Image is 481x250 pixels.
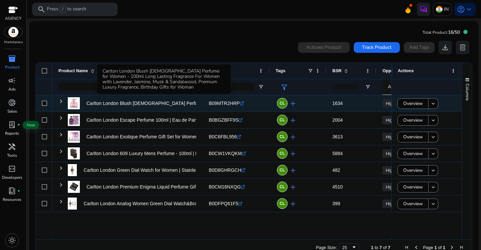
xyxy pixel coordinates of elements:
[398,68,414,73] span: Actions
[436,6,443,13] img: in.svg
[280,83,288,91] span: filter_alt
[403,113,423,127] span: Overview
[209,151,242,156] span: B0CW1VKQKM
[332,184,343,190] span: 4510
[258,84,264,90] button: Open Filter Menu
[397,148,429,159] button: Overview
[3,197,21,203] p: Resources
[209,117,238,123] span: B0BGZBFF9S
[87,97,277,110] p: Carlton London Blush [DEMOGRAPHIC_DATA] Perfume for Women - 100ml Long Lasting...
[382,149,398,158] a: High
[439,41,452,54] button: download
[68,114,80,126] img: 41adp3N9ZOL._SS40_.jpg
[404,245,410,250] div: First Page
[403,97,423,110] span: Overview
[443,245,445,250] span: 1
[332,68,341,73] span: BSR
[87,147,226,160] p: Carlton London 609 Luxury Mens Perfume - 100ml | Long Lasting...
[332,134,343,139] span: 3613
[430,184,436,190] mat-icon: keyboard_arrow_down
[332,117,343,123] span: 2004
[382,68,417,73] span: Opportunity Score
[374,245,378,250] span: to
[8,121,16,129] span: lab_profile
[434,245,437,250] span: 1
[4,27,22,37] img: amazon.svg
[2,174,22,180] p: Developers
[209,167,241,173] span: B0D8GHRGCH
[430,134,436,140] mat-icon: keyboard_arrow_down
[5,64,19,70] p: Product
[397,98,429,109] button: Overview
[382,116,398,124] a: High
[444,3,449,15] p: IN
[8,99,16,107] span: donut_small
[280,135,285,139] span: CL
[47,6,86,13] p: Press to search
[362,44,391,51] span: Track Product
[209,201,238,206] span: B0DFPQ61F5
[388,245,390,250] span: 7
[430,201,436,207] mat-icon: keyboard_arrow_down
[382,166,398,174] a: High
[5,15,21,21] p: AGENCY
[87,130,224,144] p: Carlton London Exotique Perfume Gift Set for Women - 4 x 30ml...
[84,163,219,177] p: Carlton London Green Dial Watch for Women | Stainless Steel |...
[4,40,23,45] p: Marketplace
[7,108,17,114] p: Sales
[68,97,80,109] img: 41-nIQW7+AL._SS40_.jpg
[332,151,343,156] span: 5884
[382,133,398,141] a: High
[441,43,449,51] span: download
[403,147,423,160] span: Overview
[68,164,77,176] img: 41s9QkoejTL._SX38_SY50_CR,0,0,38,50_.jpg
[68,147,80,159] img: 316q1N9hXoL._SS40_.jpg
[8,77,16,85] span: campaign
[209,184,241,190] span: B0CM16NXQG
[280,151,285,155] span: CL
[8,54,16,62] span: inventory_2
[430,117,436,123] mat-icon: keyboard_arrow_down
[332,101,343,106] span: 1634
[58,83,187,91] input: Product Name Filter Input
[342,245,351,250] div: 25
[365,84,370,90] button: Open Filter Menu
[8,86,16,92] p: Ads
[84,197,239,211] p: Carlton London Analog Women Green Dial Watch&Bracelet Set-Stainless...
[8,143,16,151] span: handyman
[379,245,382,250] span: 7
[8,236,16,244] span: light_mode
[87,180,228,194] p: Carlton London Premium Enigma Liquid Perfume Gift Set For Men...
[332,167,340,173] span: 482
[280,118,285,122] span: CL
[397,132,429,142] button: Overview
[17,190,20,192] span: fiber_manual_record
[280,185,285,189] span: CL
[68,198,77,210] img: 417tz-LHv+L._SX38_SY50_CR,0,0,38,50_.jpg
[280,202,285,206] span: CL
[397,115,429,126] button: Overview
[68,181,80,193] img: 31jvLK6LhNL._SS40_.jpg
[397,182,429,193] button: Overview
[448,29,460,35] span: 16/50
[383,245,387,250] span: of
[8,187,16,195] span: book_4
[280,168,285,172] span: CL
[465,5,473,13] span: keyboard_arrow_down
[382,183,398,191] a: High
[403,180,423,194] span: Overview
[289,116,297,124] span: add
[397,199,429,209] button: Overview
[289,166,297,174] span: add
[68,131,80,143] img: 41Z+8r+6uSL._SS40_.jpg
[430,101,436,107] mat-icon: keyboard_arrow_down
[397,165,429,176] button: Overview
[316,245,337,250] div: Page Size:
[209,134,237,139] span: B0C6FBL956
[382,200,398,208] a: High
[60,6,66,13] span: /
[5,130,19,136] p: Reports
[382,99,398,108] a: High
[423,245,433,250] span: Page
[289,100,297,108] span: add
